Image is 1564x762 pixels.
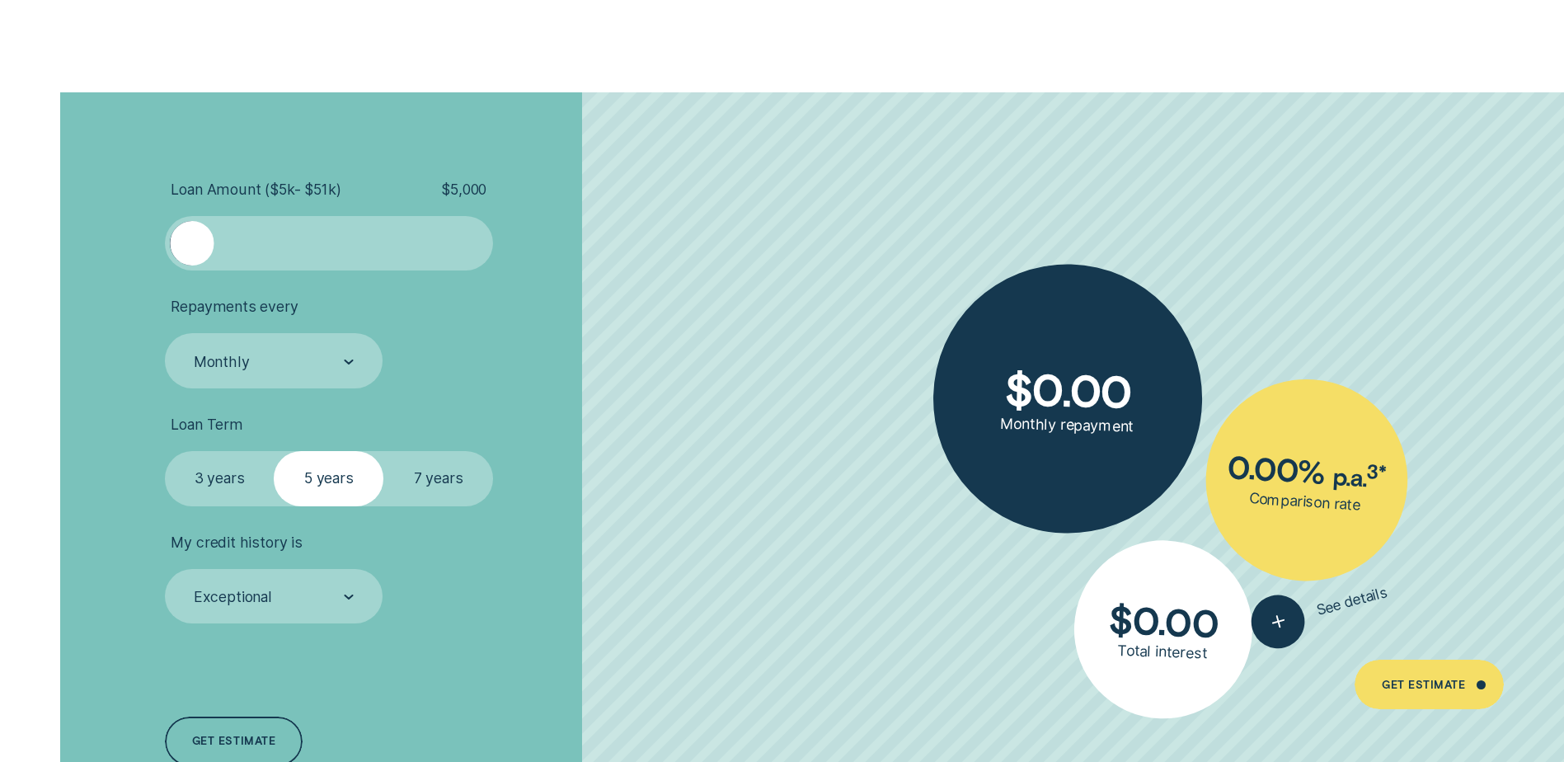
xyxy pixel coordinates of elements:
span: My credit history is [171,534,302,552]
button: See details [1245,566,1394,655]
span: $ 5,000 [441,181,486,199]
label: 5 years [274,451,383,506]
span: Repayments every [171,298,298,316]
span: Loan Amount ( $5k - $51k ) [171,181,341,199]
span: Loan Term [171,416,242,434]
a: Get Estimate [1355,660,1504,709]
span: See details [1314,583,1389,619]
div: Exceptional [194,588,272,606]
div: Monthly [194,353,250,371]
label: 7 years [383,451,493,506]
label: 3 years [165,451,275,506]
